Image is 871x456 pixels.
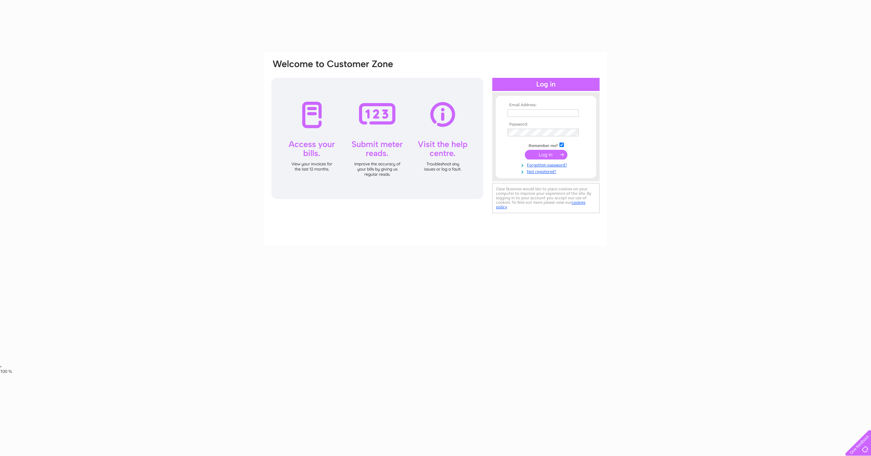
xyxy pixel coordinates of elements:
input: Submit [525,150,567,159]
th: Email Address: [506,103,586,108]
a: Forgotten password? [508,161,586,168]
div: Clear Business would like to place cookies on your computer to improve your experience of the sit... [492,183,600,213]
th: Password: [506,122,586,127]
td: Remember me? [506,142,586,148]
a: cookies policy [496,200,585,209]
a: Not registered? [508,168,586,174]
